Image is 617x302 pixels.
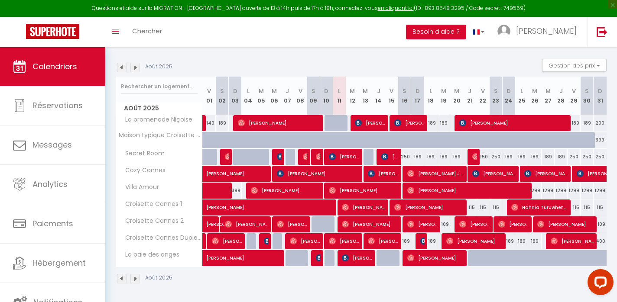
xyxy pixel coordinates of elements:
[206,195,406,211] span: [PERSON_NAME]
[537,216,594,232] span: [PERSON_NAME]
[381,148,399,165] span: [PERSON_NAME]
[290,233,320,249] span: [PERSON_NAME] Bourbon
[446,233,503,249] span: [PERSON_NAME]
[117,233,204,243] span: Croisette Cannes Duplex 3
[207,87,211,95] abbr: V
[581,266,617,302] iframe: LiveChat chat widget
[559,87,563,95] abbr: J
[117,199,184,209] span: Croisette Cannes 1
[494,87,498,95] abbr: S
[398,233,411,249] div: 189
[378,4,414,12] a: en cliquant ici
[233,87,237,95] abbr: D
[206,161,306,177] span: [PERSON_NAME]
[117,250,182,260] span: La baie des anges
[259,87,264,95] abbr: M
[203,216,216,233] a: [PERSON_NAME]
[594,183,607,199] div: 1299
[229,77,242,115] th: 03
[450,149,463,165] div: 189
[407,165,464,182] span: [PERSON_NAME] J Lutgarde [PERSON_NAME]
[216,77,229,115] th: 02
[212,233,242,249] span: [PERSON_NAME]
[581,77,594,115] th: 30
[394,199,464,215] span: [PERSON_NAME]
[597,26,607,37] img: logout
[329,148,359,165] span: [PERSON_NAME]
[581,149,594,165] div: 250
[247,87,250,95] abbr: L
[568,77,581,115] th: 29
[459,216,490,232] span: [PERSON_NAME]
[524,165,568,182] span: [PERSON_NAME] [PERSON_NAME]
[359,77,372,115] th: 13
[424,233,437,249] div: 189
[117,115,195,125] span: La promenade Niçoise
[32,100,83,111] span: Réservations
[277,148,281,165] span: [PERSON_NAME]
[476,77,489,115] th: 22
[532,87,537,95] abbr: M
[277,165,359,182] span: [PERSON_NAME]
[437,149,450,165] div: 189
[502,77,515,115] th: 24
[463,199,476,215] div: 115
[32,61,77,72] span: Calendriers
[320,77,333,115] th: 10
[350,87,355,95] abbr: M
[424,77,437,115] th: 18
[515,233,528,249] div: 189
[463,77,476,115] th: 21
[225,216,268,232] span: [PERSON_NAME]-Platet
[502,233,515,249] div: 189
[299,87,302,95] abbr: V
[568,183,581,199] div: 1299
[355,115,385,131] span: [PERSON_NAME]
[281,77,294,115] th: 07
[594,216,607,232] div: 109
[528,149,541,165] div: 189
[472,148,477,165] span: [PERSON_NAME]
[555,77,568,115] th: 28
[585,87,589,95] abbr: S
[511,199,568,215] span: Hahnia Turuwhenua
[406,25,466,39] button: Besoin d'aide ?
[497,25,510,38] img: ...
[498,216,529,232] span: [PERSON_NAME]
[502,149,515,165] div: 189
[206,212,226,228] span: [PERSON_NAME]
[117,149,167,158] span: Secret Room
[390,87,393,95] abbr: V
[126,17,169,47] a: Chercher
[476,149,489,165] div: 250
[594,149,607,165] div: 250
[542,183,555,199] div: 1299
[429,87,432,95] abbr: L
[520,87,523,95] abbr: L
[437,115,450,131] div: 189
[515,149,528,165] div: 189
[424,149,437,165] div: 189
[368,165,398,182] span: [PERSON_NAME]
[117,132,204,138] span: Maison typique Croisette Cannes
[441,87,446,95] abbr: M
[489,149,502,165] div: 250
[528,183,541,199] div: 1299
[342,199,385,215] span: [PERSON_NAME]
[385,77,398,115] th: 15
[220,87,224,95] abbr: S
[507,87,511,95] abbr: D
[203,166,216,182] a: [PERSON_NAME]
[316,148,320,165] span: [PERSON_NAME]
[555,149,568,165] div: 189
[117,216,186,226] span: Croisette Cannes 2
[481,87,485,95] abbr: V
[437,216,450,232] div: 109
[342,250,372,266] span: [PERSON_NAME]
[372,77,385,115] th: 14
[342,216,398,232] span: [PERSON_NAME]
[516,26,577,36] span: [PERSON_NAME]
[568,149,581,165] div: 250
[416,87,420,95] abbr: D
[203,199,216,216] a: [PERSON_NAME]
